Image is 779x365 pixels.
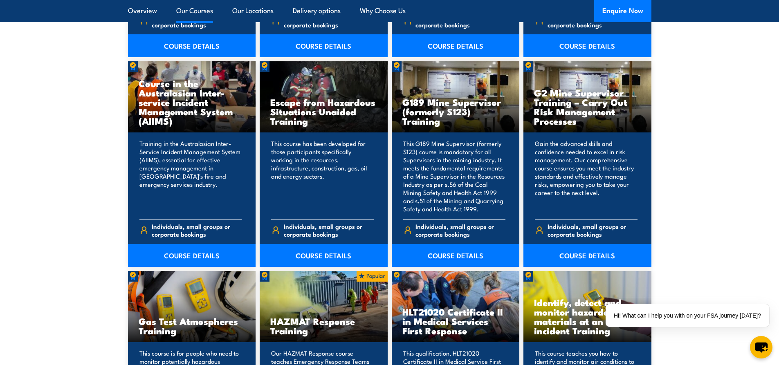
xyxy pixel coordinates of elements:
[284,222,374,238] span: Individuals, small groups or corporate bookings
[548,13,638,29] span: Individuals, small groups or corporate bookings
[139,139,242,213] p: Training in the Australasian Inter-Service Incident Management System (AIIMS), essential for effe...
[548,222,638,238] span: Individuals, small groups or corporate bookings
[284,13,374,29] span: Individuals, small groups or corporate bookings
[402,97,509,125] h3: G189 Mine Supervisor (formerly S123) Training
[415,13,505,29] span: Individuals, small groups or corporate bookings
[152,13,242,29] span: Individuals, small groups or corporate bookings
[750,336,772,358] button: chat-button
[392,244,520,267] a: COURSE DETAILS
[270,316,377,335] h3: HAZMAT Response Training
[260,34,388,57] a: COURSE DETAILS
[523,244,651,267] a: COURSE DETAILS
[606,304,769,327] div: Hi! What can I help you with on your FSA journey [DATE]?
[402,307,509,335] h3: HLT21020 Certificate II in Medical Services First Response
[139,316,245,335] h3: Gas Test Atmospheres Training
[523,34,651,57] a: COURSE DETAILS
[139,78,245,125] h3: Course in the Australasian Inter-service Incident Management System (AIIMS)
[270,97,377,125] h3: Escape from Hazardous Situations Unaided Training
[152,222,242,238] span: Individuals, small groups or corporate bookings
[271,139,374,213] p: This course has been developed for those participants specifically working in the resources, infr...
[403,139,506,213] p: This G189 Mine Supervisor (formerly S123) course is mandatory for all Supervisors in the mining i...
[260,244,388,267] a: COURSE DETAILS
[392,34,520,57] a: COURSE DETAILS
[534,88,641,125] h3: G2 Mine Supervisor Training – Carry Out Risk Management Processes
[128,244,256,267] a: COURSE DETAILS
[128,34,256,57] a: COURSE DETAILS
[534,298,641,335] h3: Identify, detect and monitor hazardous materials at an incident Training
[415,222,505,238] span: Individuals, small groups or corporate bookings
[535,139,638,213] p: Gain the advanced skills and confidence needed to excel in risk management. Our comprehensive cou...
